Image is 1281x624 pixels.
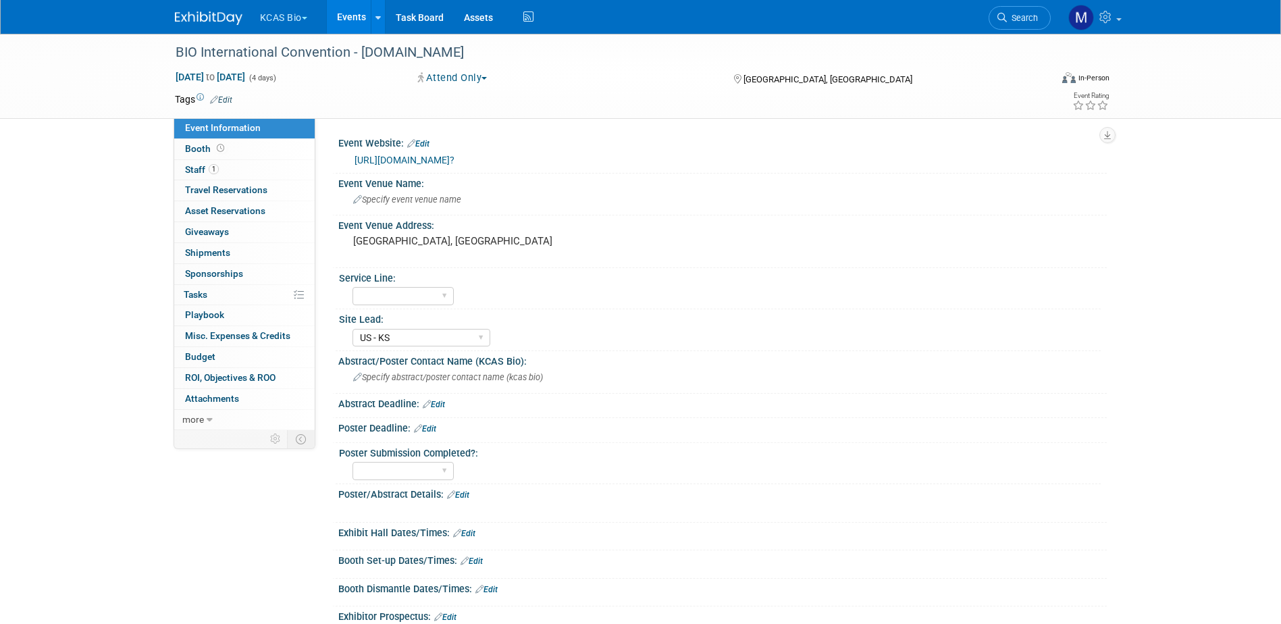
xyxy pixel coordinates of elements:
a: Edit [414,424,436,434]
span: Playbook [185,309,224,320]
div: Poster Deadline: [338,418,1107,436]
a: Travel Reservations [174,180,315,201]
div: In-Person [1078,73,1109,83]
div: Event Venue Address: [338,215,1107,232]
a: Asset Reservations [174,201,315,222]
a: Sponsorships [174,264,315,284]
a: Edit [453,529,475,538]
div: Site Lead: [339,309,1101,326]
span: (4 days) [248,74,276,82]
span: Sponsorships [185,268,243,279]
div: BIO International Convention - [DOMAIN_NAME] [171,41,1030,65]
img: ExhibitDay [175,11,242,25]
img: Marvin Lewis [1068,5,1094,30]
pre: [GEOGRAPHIC_DATA], [GEOGRAPHIC_DATA] [353,235,644,247]
div: Booth Dismantle Dates/Times: [338,579,1107,596]
a: Attachments [174,389,315,409]
span: Booth not reserved yet [214,143,227,153]
a: Budget [174,347,315,367]
a: Misc. Expenses & Credits [174,326,315,346]
a: ROI, Objectives & ROO [174,368,315,388]
span: Misc. Expenses & Credits [185,330,290,341]
a: Edit [461,556,483,566]
div: Exhibit Hall Dates/Times: [338,523,1107,540]
a: Edit [434,613,456,622]
a: Playbook [174,305,315,326]
div: Abstract/Poster Contact Name (KCAS Bio): [338,351,1107,368]
div: Event Website: [338,133,1107,151]
div: Poster/Abstract Details: [338,484,1107,502]
a: Edit [423,400,445,409]
span: Specify abstract/poster contact name (kcas bio) [353,372,543,382]
div: Event Rating [1072,93,1109,99]
span: Giveaways [185,226,229,237]
span: Shipments [185,247,230,258]
div: Event Venue Name: [338,174,1107,190]
td: Toggle Event Tabs [287,430,315,448]
a: Edit [407,139,429,149]
a: Event Information [174,118,315,138]
a: Tasks [174,285,315,305]
span: Budget [185,351,215,362]
span: Search [1007,13,1038,23]
span: Travel Reservations [185,184,267,195]
span: Attachments [185,393,239,404]
a: [URL][DOMAIN_NAME]? [355,155,454,165]
span: Staff [185,164,219,175]
a: Edit [475,585,498,594]
span: Specify event venue name [353,194,461,205]
span: 1 [209,164,219,174]
span: Booth [185,143,227,154]
a: Staff1 [174,160,315,180]
td: Personalize Event Tab Strip [264,430,288,448]
a: Edit [210,95,232,105]
a: Giveaways [174,222,315,242]
div: Booth Set-up Dates/Times: [338,550,1107,568]
a: Booth [174,139,315,159]
span: [GEOGRAPHIC_DATA], [GEOGRAPHIC_DATA] [743,74,912,84]
div: Poster Submission Completed?: [339,443,1101,460]
a: Shipments [174,243,315,263]
td: Tags [175,93,232,106]
a: Search [989,6,1051,30]
button: Attend Only [413,71,492,85]
span: Event Information [185,122,261,133]
div: Abstract Deadline: [338,394,1107,411]
div: Event Format [971,70,1110,90]
a: more [174,410,315,430]
span: Tasks [184,289,207,300]
div: Service Line: [339,268,1101,285]
img: Format-Inperson.png [1062,72,1076,83]
span: [DATE] [DATE] [175,71,246,83]
div: Exhibitor Prospectus: [338,606,1107,624]
span: to [204,72,217,82]
span: more [182,414,204,425]
a: Edit [447,490,469,500]
span: Asset Reservations [185,205,265,216]
span: ROI, Objectives & ROO [185,372,276,383]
